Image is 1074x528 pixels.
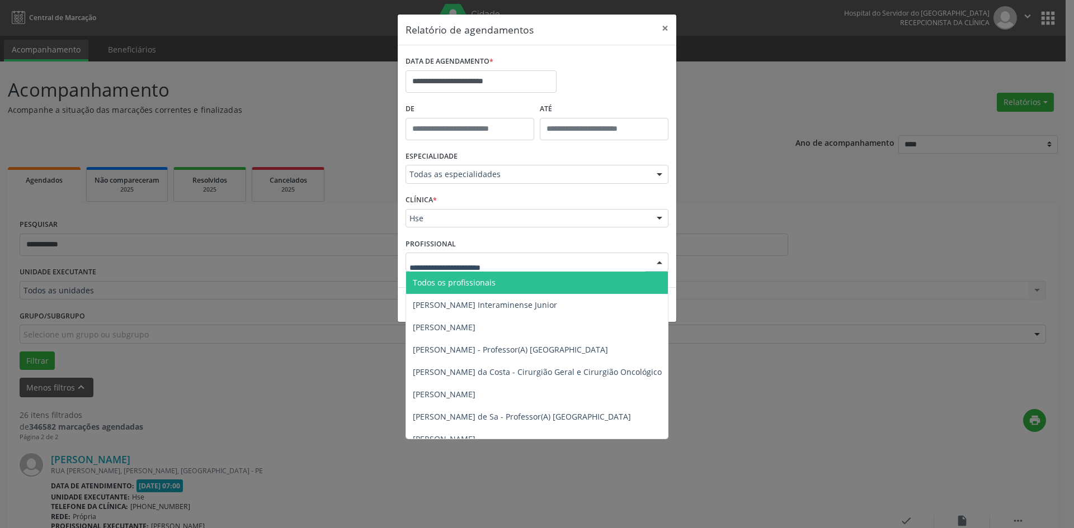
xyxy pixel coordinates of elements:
span: [PERSON_NAME] [413,389,475,399]
label: CLÍNICA [406,192,437,209]
span: Hse [409,213,646,224]
span: [PERSON_NAME] [413,322,475,332]
span: [PERSON_NAME] de Sa - Professor(A) [GEOGRAPHIC_DATA] [413,411,631,422]
span: Todos os profissionais [413,277,496,288]
span: [PERSON_NAME] - Professor(A) [GEOGRAPHIC_DATA] [413,344,608,355]
label: PROFISSIONAL [406,235,456,253]
label: ATÉ [540,101,668,118]
span: [PERSON_NAME] Interaminense Junior [413,299,557,310]
button: Close [654,15,676,42]
h5: Relatório de agendamentos [406,22,534,37]
span: Todas as especialidades [409,169,646,180]
span: [PERSON_NAME] [413,434,475,444]
label: DATA DE AGENDAMENTO [406,53,493,70]
span: [PERSON_NAME] da Costa - Cirurgião Geral e Cirurgião Oncológico [413,367,662,377]
label: ESPECIALIDADE [406,148,458,165]
label: De [406,101,534,118]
